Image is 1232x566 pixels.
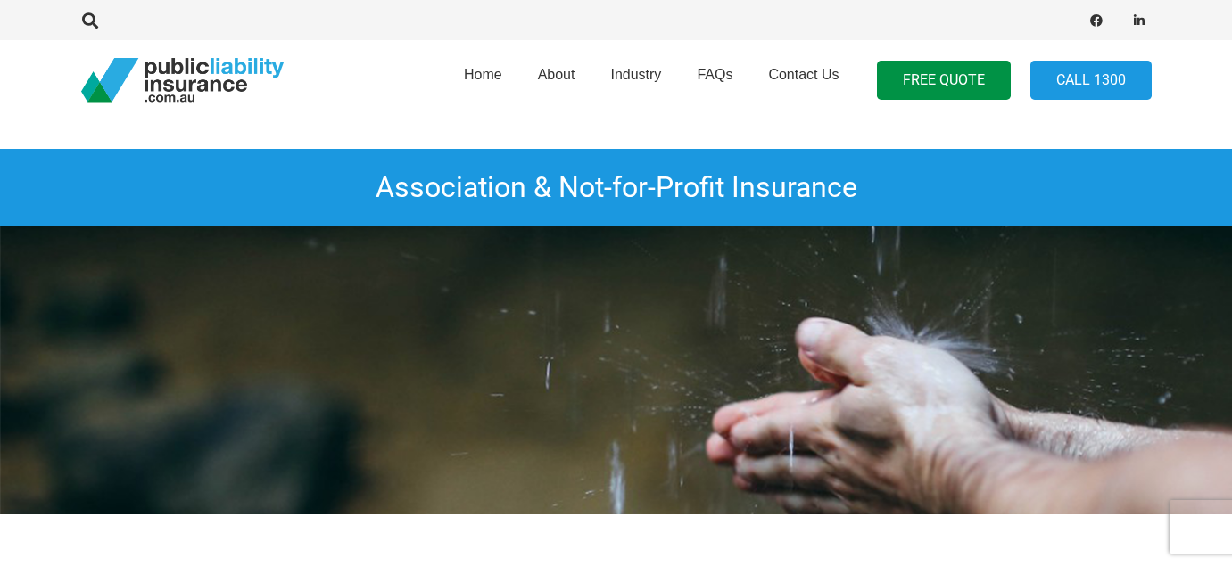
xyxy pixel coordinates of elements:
a: Industry [592,35,679,126]
span: About [538,67,575,82]
span: Contact Us [768,67,839,82]
a: FREE QUOTE [877,61,1011,101]
a: Contact Us [750,35,856,126]
a: Home [446,35,520,126]
a: Facebook [1084,8,1109,33]
a: About [520,35,593,126]
span: FAQs [697,67,732,82]
a: FAQs [679,35,750,126]
a: Search [73,12,109,29]
a: LinkedIn [1127,8,1152,33]
span: Home [464,67,502,82]
span: Industry [610,67,661,82]
a: pli_logotransparent [81,58,284,103]
a: Call 1300 [1030,61,1152,101]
